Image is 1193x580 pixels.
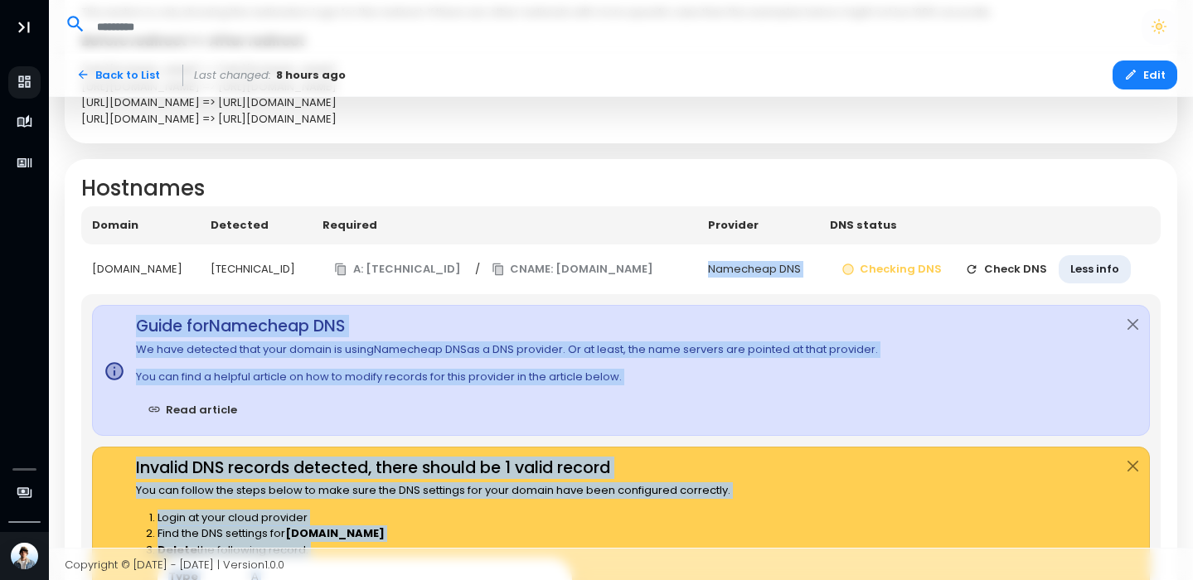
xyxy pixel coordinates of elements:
[65,60,172,89] a: Back to List
[830,255,954,284] button: Checking DNS
[65,556,284,572] span: Copyright © [DATE] - [DATE] | Version 1.0.0
[158,510,730,526] li: Login at your cloud provider
[285,525,385,541] strong: [DOMAIN_NAME]
[136,369,878,385] p: You can find a helpful article on how to modify records for this provider in the article below.
[1113,60,1177,89] button: Edit
[8,12,40,43] button: Toggle Aside
[136,458,730,477] h4: Invalid DNS records detected, there should be 1 valid record
[136,317,878,336] h4: Guide for Namecheap DNS
[11,543,38,570] img: Avatar
[312,244,697,295] td: /
[276,67,346,84] span: 8 hours ago
[81,94,1161,111] div: [URL][DOMAIN_NAME] => [URL][DOMAIN_NAME]
[1059,255,1131,284] button: Less info
[81,206,200,244] th: Domain
[194,67,271,84] span: Last changed:
[1117,447,1149,486] button: Close
[81,176,1161,201] h2: Hostnames
[92,261,189,278] div: [DOMAIN_NAME]
[322,255,473,284] button: A: [TECHNICAL_ID]
[200,244,313,295] td: [TECHNICAL_ID]
[480,255,666,284] button: CNAME: [DOMAIN_NAME]
[1117,306,1149,344] button: Close
[158,542,197,558] strong: Delete
[819,206,1161,244] th: DNS status
[708,261,807,278] div: Namecheap DNS
[158,525,730,542] li: Find the DNS settings for
[697,206,818,244] th: Provider
[136,395,250,424] a: Read article
[953,255,1059,284] button: Check DNS
[312,206,697,244] th: Required
[200,206,313,244] th: Detected
[136,341,878,358] p: We have detected that your domain is using Namecheap DNS as a DNS provider. Or at least, the name...
[81,111,1161,128] div: [URL][DOMAIN_NAME] => [URL][DOMAIN_NAME]
[136,482,730,499] p: You can follow the steps below to make sure the DNS settings for your domain have been configured...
